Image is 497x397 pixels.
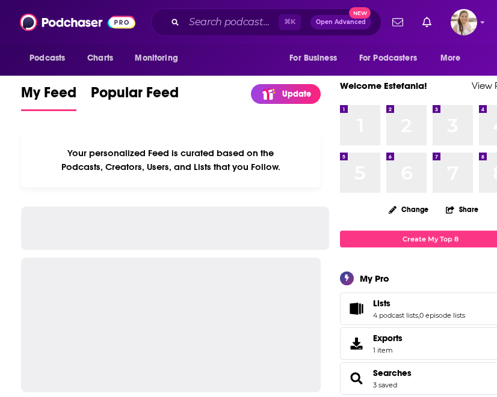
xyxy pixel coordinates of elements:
span: For Business [289,50,337,67]
span: New [349,7,371,19]
span: Popular Feed [91,83,179,109]
span: Open Advanced [316,19,366,25]
button: open menu [432,47,476,70]
div: Your personalized Feed is curated based on the Podcasts, Creators, Users, and Lists that you Follow. [21,133,321,187]
span: ⌘ K [279,14,301,30]
span: Monitoring [135,50,177,67]
span: , [418,311,419,320]
a: Searches [373,368,412,378]
a: 0 episode lists [419,311,465,320]
span: Lists [373,298,390,309]
button: open menu [281,47,352,70]
div: My Pro [360,273,389,284]
span: For Podcasters [359,50,417,67]
div: Search podcasts, credits, & more... [151,8,381,36]
button: open menu [21,47,81,70]
button: Open AdvancedNew [310,15,371,29]
button: Change [381,202,436,217]
p: Update [282,89,311,99]
a: My Feed [21,83,76,111]
span: Exports [344,335,368,352]
a: Charts [79,47,120,70]
span: More [440,50,461,67]
button: open menu [351,47,434,70]
a: Popular Feed [91,83,179,111]
input: Search podcasts, credits, & more... [184,13,279,32]
span: My Feed [21,83,76,109]
span: Exports [373,333,403,344]
img: User Profile [451,9,477,35]
button: open menu [126,47,193,70]
a: Show notifications dropdown [387,12,408,32]
button: Show profile menu [451,9,477,35]
span: Charts [87,50,113,67]
a: 3 saved [373,381,397,389]
span: 1 item [373,346,403,354]
button: Share [445,198,479,221]
a: Searches [344,370,368,387]
a: Lists [373,298,465,309]
a: 4 podcast lists [373,311,418,320]
span: Logged in as acquavie [451,9,477,35]
a: Welcome Estefania! [340,80,427,91]
a: Lists [344,300,368,317]
a: Update [251,84,321,104]
span: Podcasts [29,50,65,67]
a: Show notifications dropdown [418,12,436,32]
img: Podchaser - Follow, Share and Rate Podcasts [20,11,135,34]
